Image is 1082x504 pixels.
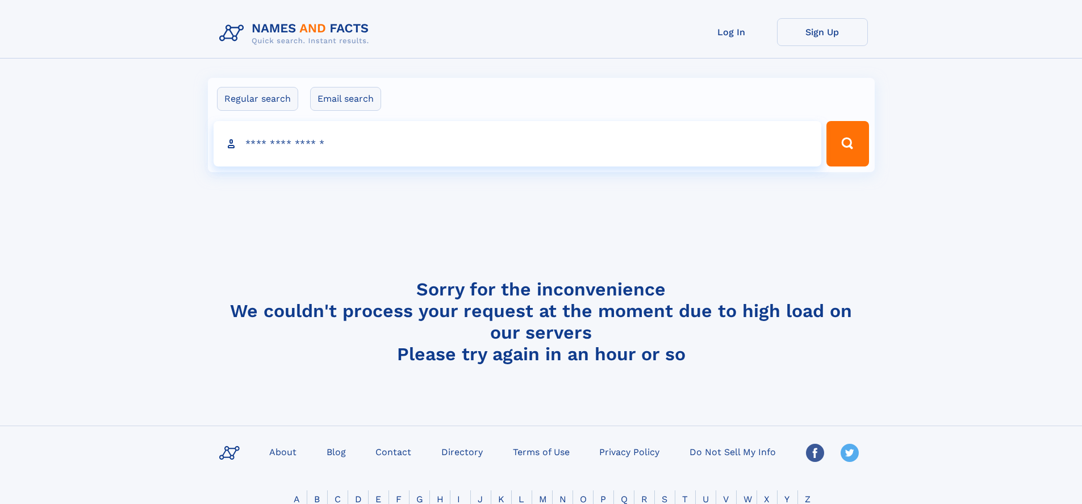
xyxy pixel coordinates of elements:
img: Twitter [841,444,859,462]
a: Do Not Sell My Info [685,443,780,460]
img: Facebook [806,444,824,462]
button: Search Button [826,121,868,166]
a: Contact [371,443,416,460]
input: search input [214,121,822,166]
label: Email search [310,87,381,111]
a: Privacy Policy [595,443,664,460]
h4: Sorry for the inconvenience We couldn't process your request at the moment due to high load on ou... [215,278,868,365]
label: Regular search [217,87,298,111]
a: Log In [686,18,777,46]
a: Directory [437,443,487,460]
a: Sign Up [777,18,868,46]
a: Blog [322,443,350,460]
img: Logo Names and Facts [215,18,378,49]
a: Terms of Use [508,443,574,460]
a: About [265,443,301,460]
